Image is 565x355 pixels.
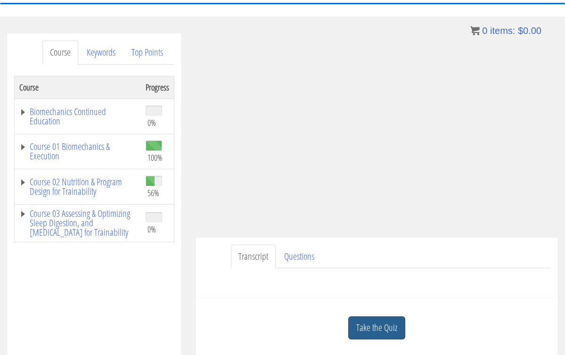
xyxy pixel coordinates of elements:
a: Course [42,41,78,65]
a: Biomechanics Continued Education [19,107,136,126]
th: Course [15,76,141,99]
span: 100% [147,152,163,163]
a: Course 02 Nutrition & Program Design for Trainability [19,177,136,196]
span: 56% [147,188,159,198]
a: Take the Quiz [348,316,405,339]
a: Questions [277,245,322,269]
span: 0% [147,117,156,128]
a: Course 01 Biomechanics & Execution [19,142,136,161]
a: Top Points [124,41,171,65]
a: 0 items: $0.00 [470,25,541,36]
a: Transcript [231,245,276,269]
span: 0 [482,25,487,36]
span: $ [518,25,523,36]
a: Course 03 Assessing & Optimizing Sleep Digestion, and [MEDICAL_DATA] for Trainability [19,209,136,237]
span: 0% [147,224,156,234]
th: Progress [141,76,174,99]
bdi: 0.00 [518,25,541,36]
img: icon11.png [470,26,480,35]
span: items: [490,25,515,36]
a: Keywords [79,41,123,65]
